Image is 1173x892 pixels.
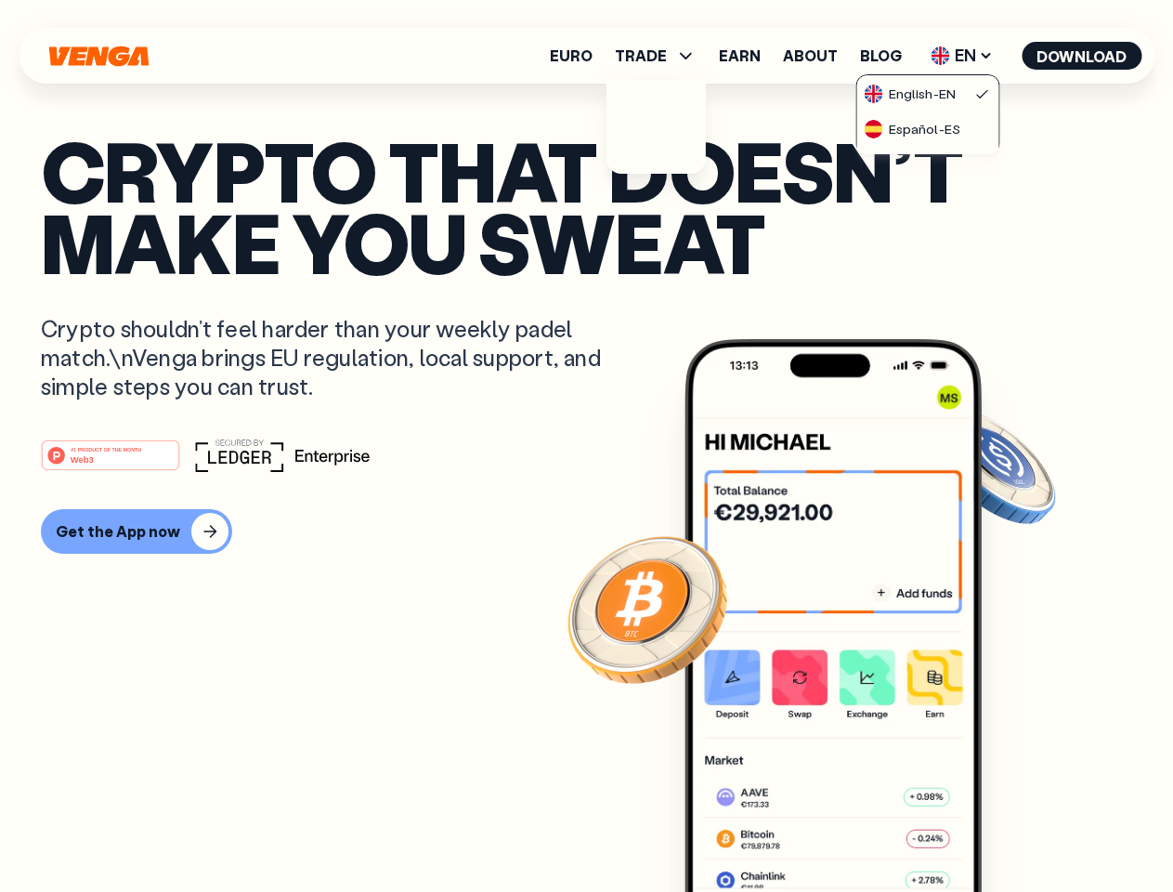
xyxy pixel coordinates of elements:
img: USDC coin [926,400,1060,533]
img: flag-es [865,120,883,138]
img: Bitcoin [564,525,731,692]
tspan: #1 PRODUCT OF THE MONTH [71,446,141,452]
p: Crypto that doesn’t make you sweat [41,135,1132,277]
a: flag-ukEnglish-EN [857,75,998,111]
span: EN [924,41,999,71]
p: Crypto shouldn’t feel harder than your weekly padel match.\nVenga brings EU regulation, local sup... [41,314,628,401]
a: flag-esEspañol-ES [857,111,998,146]
a: Blog [860,48,902,63]
div: English - EN [865,85,956,103]
img: flag-uk [931,46,949,65]
img: flag-uk [865,85,883,103]
div: Get the App now [56,522,180,541]
a: #1 PRODUCT OF THE MONTHWeb3 [41,451,180,475]
button: Get the App now [41,509,232,554]
a: Get the App now [41,509,1132,554]
span: TRADE [615,48,667,63]
div: Español - ES [865,120,960,138]
svg: Home [46,46,150,67]
a: About [783,48,838,63]
button: Download [1022,42,1141,70]
span: TRADE [615,45,697,67]
a: Euro [550,48,593,63]
tspan: Web3 [71,453,94,464]
a: Earn [719,48,761,63]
